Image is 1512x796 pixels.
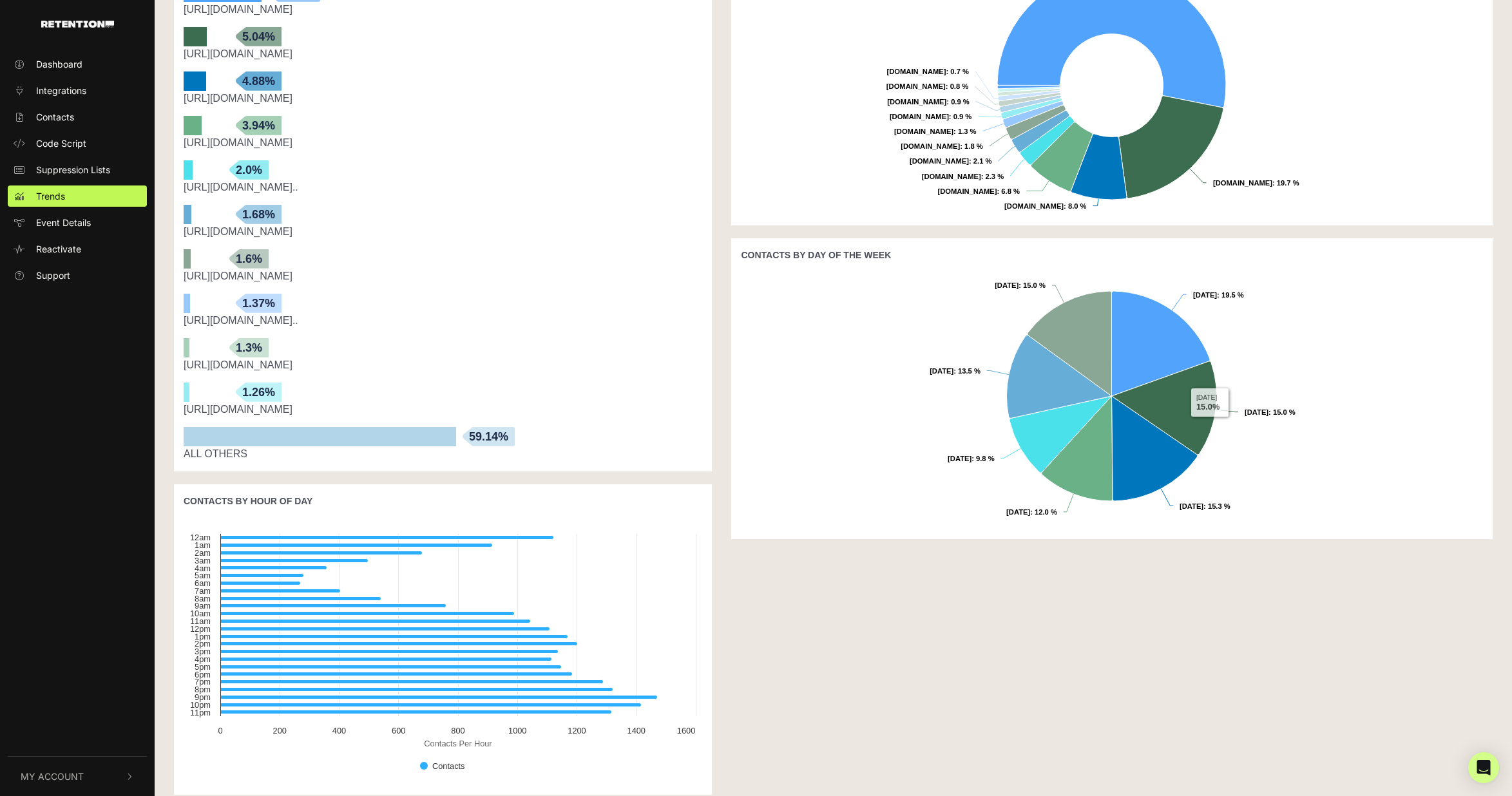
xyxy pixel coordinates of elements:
[930,367,954,375] tspan: [DATE]
[195,670,211,679] text: 6pm
[184,46,702,62] div: https://drop.com/buy/massdrop-sennheiser-hd6xx
[1180,502,1230,510] text: : 15.3 %
[184,315,298,326] a: [URL][DOMAIN_NAME]..
[184,404,292,415] a: [URL][DOMAIN_NAME]
[184,496,312,506] strong: CONTACTS BY HOUR OF DAY
[1193,291,1244,299] text: : 19.5 %
[887,68,969,75] text: : 0.7 %
[190,533,211,542] text: 12am
[995,281,1019,289] tspan: [DATE]
[184,226,292,237] a: [URL][DOMAIN_NAME]
[184,91,702,106] div: https://drop.com/mechanical-keyboards/drops
[886,82,946,90] tspan: [DOMAIN_NAME]
[41,21,114,28] img: Retention.com
[8,133,147,154] a: Code Script
[1468,752,1499,783] div: Open Intercom Messenger
[1213,179,1272,187] tspan: [DOMAIN_NAME]
[8,238,147,260] a: Reactivate
[568,726,586,735] text: 1200
[890,113,971,120] text: : 0.9 %
[195,564,211,573] text: 4am
[190,700,211,710] text: 10pm
[948,455,995,462] text: : 9.8 %
[195,548,211,558] text: 2am
[922,173,1004,180] text: : 2.3 %
[36,269,70,282] span: Support
[195,647,211,656] text: 3pm
[36,137,86,150] span: Code Script
[195,685,211,694] text: 8pm
[184,269,702,284] div: https://drop.com/buy/drop-pc38x-gaming-headset
[922,173,981,180] tspan: [DOMAIN_NAME]
[8,757,147,796] button: My Account
[888,98,970,106] text: : 0.9 %
[995,281,1046,289] text: : 15.0 %
[195,601,211,611] text: 9am
[36,84,86,97] span: Integrations
[910,157,969,165] tspan: [DOMAIN_NAME]
[184,402,702,417] div: https://drop.com/all-communities/drops
[895,128,977,135] text: : 1.3 %
[432,761,465,771] text: Contacts
[8,53,147,75] a: Dashboard
[195,639,211,649] text: 2pm
[392,726,405,735] text: 600
[236,71,282,91] span: 4.88%
[8,212,147,233] a: Event Details
[8,159,147,180] a: Suppression Lists
[236,383,282,402] span: 1.26%
[184,182,298,193] a: [URL][DOMAIN_NAME]..
[184,135,702,151] div: https://drop.com/buy/wobkey-rainy75-mechanical-keyboard
[627,726,646,735] text: 1400
[190,708,211,717] text: 11pm
[195,692,211,702] text: 9pm
[229,160,269,180] span: 2.0%
[36,57,82,71] span: Dashboard
[886,82,968,90] text: : 0.8 %
[195,594,211,603] text: 8am
[21,770,84,783] span: My Account
[236,294,282,313] span: 1.37%
[508,726,526,735] text: 1000
[218,726,222,735] text: 0
[190,616,211,626] text: 11am
[229,338,269,357] span: 1.3%
[948,455,972,462] tspan: [DATE]
[8,80,147,101] a: Integrations
[36,242,81,256] span: Reactivate
[463,427,515,446] span: 59.14%
[36,110,74,124] span: Contacts
[1005,202,1064,210] tspan: [DOMAIN_NAME]
[930,367,981,375] text: : 13.5 %
[938,187,997,195] tspan: [DOMAIN_NAME]
[195,677,211,687] text: 7pm
[195,662,211,672] text: 5pm
[36,189,65,203] span: Trends
[184,357,702,373] div: https://drop.com/audiophile/drops
[184,48,292,59] a: [URL][DOMAIN_NAME]
[1193,291,1217,299] tspan: [DATE]
[195,556,211,565] text: 3am
[1007,508,1031,516] tspan: [DATE]
[888,98,947,106] tspan: [DOMAIN_NAME]
[184,180,702,195] div: https://drop.com/buy/drop-the-lord-of-the-rings-barad-dur-desk-mat
[184,270,292,281] a: [URL][DOMAIN_NAME]
[8,185,147,207] a: Trends
[195,578,211,588] text: 6am
[938,187,1020,195] text: : 6.8 %
[8,106,147,128] a: Contacts
[184,2,702,17] div: https://drop.com/home
[451,726,464,735] text: 800
[190,624,211,634] text: 12pm
[229,249,269,269] span: 1.6%
[195,571,211,580] text: 5am
[184,4,292,15] a: [URL][DOMAIN_NAME]
[184,313,702,328] div: https://drop.com/buy/drop-the-lord-of-the-rings-rohan-keyboard
[184,359,292,370] a: [URL][DOMAIN_NAME]
[1213,179,1299,187] text: : 19.7 %
[184,446,702,462] div: ALL OTHERS
[195,586,211,596] text: 7am
[1005,202,1087,210] text: : 8.0 %
[8,265,147,286] a: Support
[184,224,702,240] div: https://drop.com/featured/lotr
